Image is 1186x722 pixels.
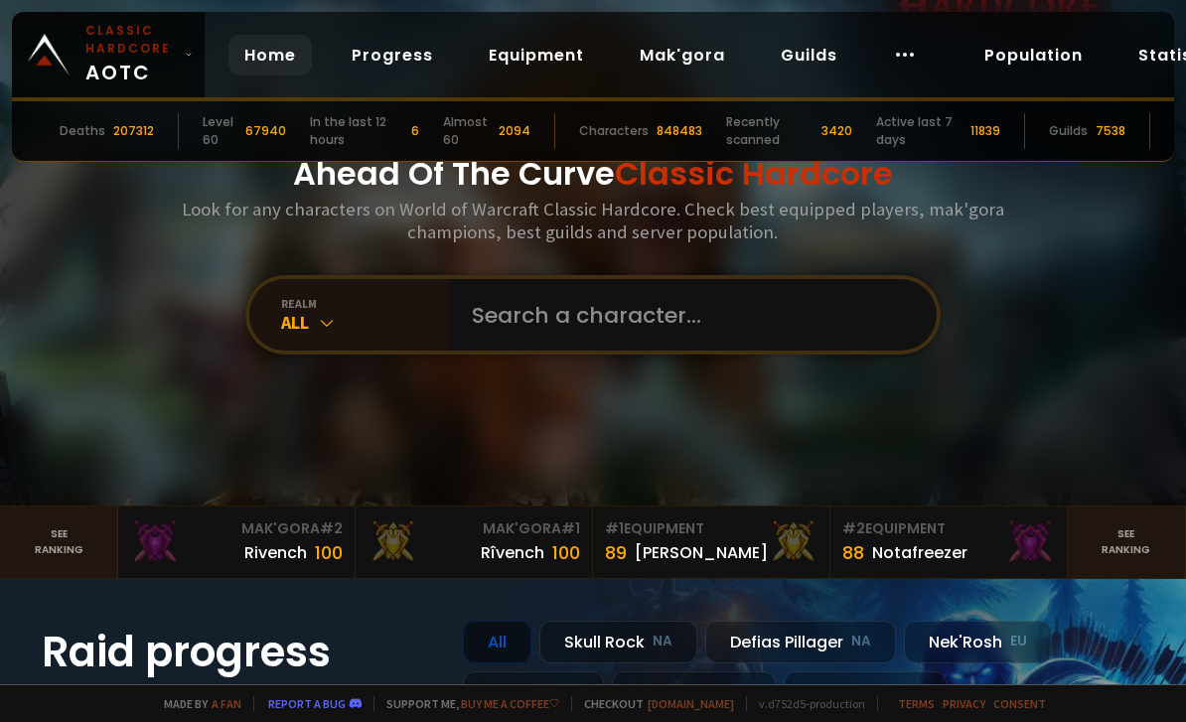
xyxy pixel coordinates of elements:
[624,35,741,75] a: Mak'gora
[905,682,922,702] small: EU
[463,621,531,663] div: All
[993,696,1046,711] a: Consent
[552,539,580,566] div: 100
[85,22,177,87] span: AOTC
[612,671,776,714] div: Doomhowl
[356,506,593,578] a: Mak'Gora#1Rîvench100
[411,122,419,140] div: 6
[320,518,343,538] span: # 2
[562,682,579,702] small: EU
[653,632,672,651] small: NA
[876,113,963,149] div: Active last 7 days
[579,122,649,140] div: Characters
[203,113,237,149] div: Level 60
[310,113,404,149] div: In the last 12 hours
[481,540,544,565] div: Rîvench
[842,518,865,538] span: # 2
[460,279,913,351] input: Search a character...
[42,621,439,683] h1: Raid progress
[605,518,624,538] span: # 1
[872,540,967,565] div: Notafreezer
[281,311,448,334] div: All
[648,696,734,711] a: [DOMAIN_NAME]
[60,122,105,140] div: Deaths
[373,696,559,711] span: Support me,
[593,506,830,578] a: #1Equipment89[PERSON_NAME]
[705,621,896,663] div: Defias Pillager
[821,122,852,140] div: 3420
[1096,122,1125,140] div: 7538
[731,682,751,702] small: NA
[152,696,241,711] span: Made by
[228,35,312,75] a: Home
[1068,506,1186,578] a: Seeranking
[1010,632,1027,651] small: EU
[293,150,893,198] h1: Ahead Of The Curve
[268,696,346,711] a: Report a bug
[571,696,734,711] span: Checkout
[1049,122,1088,140] div: Guilds
[898,696,935,711] a: Terms
[315,539,343,566] div: 100
[851,632,871,651] small: NA
[784,671,947,714] div: Soulseeker
[499,122,530,140] div: 2094
[635,540,768,565] div: [PERSON_NAME]
[473,35,600,75] a: Equipment
[842,539,864,566] div: 88
[118,506,356,578] a: Mak'Gora#2Rivench100
[463,671,604,714] div: Stitches
[178,198,1008,243] h3: Look for any characters on World of Warcraft Classic Hardcore. Check best equipped players, mak'g...
[85,22,177,58] small: Classic Hardcore
[968,35,1099,75] a: Population
[605,518,817,539] div: Equipment
[461,696,559,711] a: Buy me a coffee
[842,518,1055,539] div: Equipment
[12,12,205,97] a: Classic HardcoreAOTC
[970,122,1000,140] div: 11839
[212,696,241,711] a: a fan
[561,518,580,538] span: # 1
[113,122,154,140] div: 207312
[657,122,702,140] div: 848483
[368,518,580,539] div: Mak'Gora
[244,540,307,565] div: Rivench
[746,696,865,711] span: v. d752d5 - production
[605,539,627,566] div: 89
[830,506,1068,578] a: #2Equipment88Notafreezer
[943,696,985,711] a: Privacy
[281,296,448,311] div: realm
[904,621,1052,663] div: Nek'Rosh
[130,518,343,539] div: Mak'Gora
[245,122,286,140] div: 67940
[726,113,814,149] div: Recently scanned
[443,113,491,149] div: Almost 60
[539,621,697,663] div: Skull Rock
[615,151,893,196] span: Classic Hardcore
[336,35,449,75] a: Progress
[765,35,853,75] a: Guilds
